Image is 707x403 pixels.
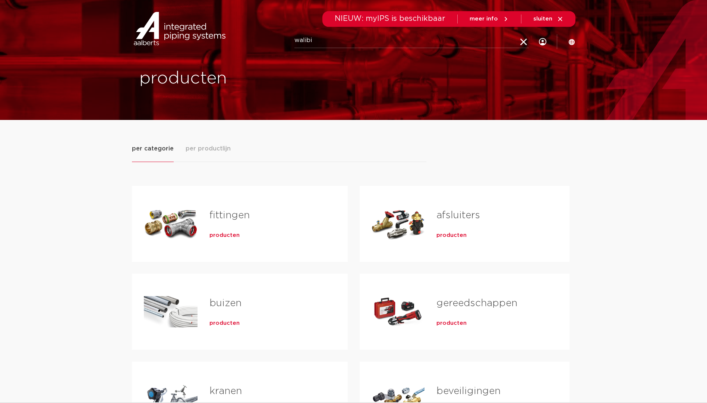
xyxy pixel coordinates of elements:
span: sluiten [533,16,552,22]
span: meer info [470,16,498,22]
span: NIEUW: myIPS is beschikbaar [335,15,445,22]
a: beveiligingen [436,386,501,396]
a: producten [436,320,467,327]
a: sluiten [533,16,564,22]
span: per categorie [132,144,174,153]
a: producten [209,232,240,239]
a: fittingen [209,210,250,220]
a: gereedschappen [436,298,517,308]
div: my IPS [539,34,546,50]
h1: producten [139,67,350,91]
a: buizen [209,298,242,308]
input: zoeken... [294,33,529,48]
a: kranen [209,386,242,396]
a: producten [209,320,240,327]
a: afsluiters [436,210,480,220]
a: meer info [470,16,509,22]
a: producten [436,232,467,239]
span: per productlijn [186,144,231,153]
